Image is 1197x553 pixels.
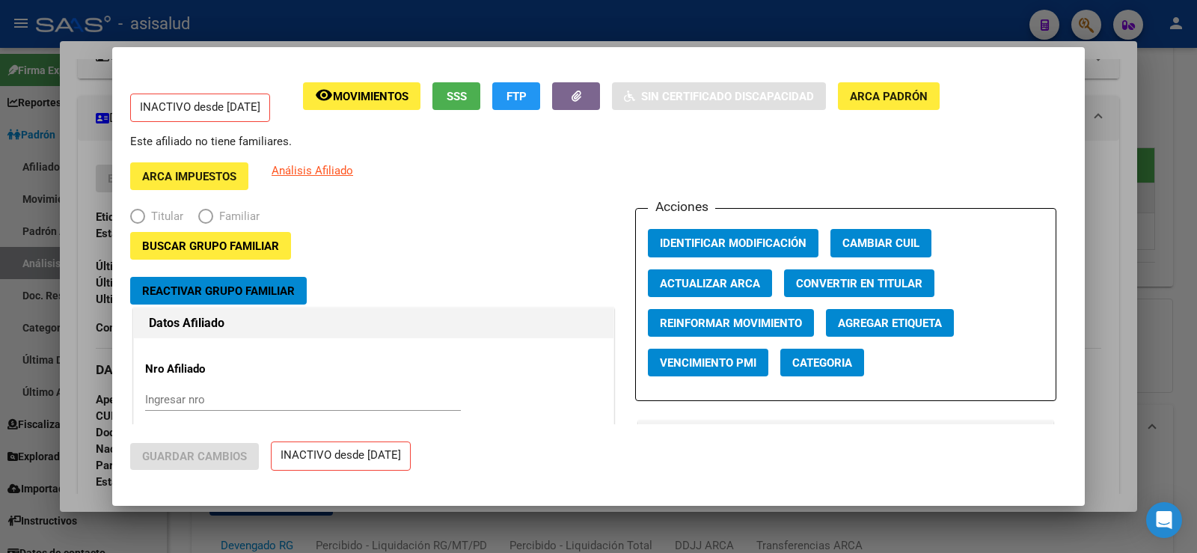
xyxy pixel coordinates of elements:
button: Vencimiento PMI [648,349,768,376]
span: Vencimiento PMI [660,356,756,370]
button: Buscar Grupo Familiar [130,232,291,260]
span: Titular [145,208,183,225]
h3: Acciones [648,197,715,216]
span: Movimientos [333,90,408,103]
button: SSS [432,82,480,110]
mat-icon: remove_red_eye [315,86,333,104]
button: Guardar Cambios [130,443,259,470]
button: Convertir en Titular [784,269,934,297]
span: Buscar Grupo Familiar [142,239,279,253]
span: SSS [447,90,467,103]
span: Guardar Cambios [142,450,247,463]
span: Categoria [792,356,852,370]
button: Reactivar Grupo Familiar [130,277,307,305]
button: ARCA Impuestos [130,162,248,190]
button: Agregar Etiqueta [826,309,954,337]
span: Identificar Modificación [660,237,806,251]
p: Este afiliado no tiene familiares. [130,133,292,150]
button: Sin Certificado Discapacidad [612,82,826,110]
h1: Datos Afiliado [149,314,598,332]
span: Sin Certificado Discapacidad [641,90,814,103]
span: Convertir en Titular [796,277,922,290]
div: Open Intercom Messenger [1146,502,1182,538]
span: ARCA Impuestos [142,170,236,183]
button: Movimientos [303,82,420,110]
button: Identificar Modificación [648,229,818,257]
button: Reinformar Movimiento [648,309,814,337]
button: Actualizar ARCA [648,269,772,297]
p: Nro Afiliado [145,361,282,378]
span: Reactivar Grupo Familiar [142,284,295,298]
span: Familiar [213,208,260,225]
span: Actualizar ARCA [660,277,760,290]
button: Cambiar CUIL [830,229,931,257]
span: FTP [506,90,527,103]
span: Análisis Afiliado [272,164,353,177]
p: INACTIVO desde [DATE] [130,94,270,123]
p: INACTIVO desde [DATE] [271,442,411,471]
span: Agregar Etiqueta [838,317,942,330]
mat-radio-group: Elija una opción [130,213,275,226]
button: FTP [492,82,540,110]
span: Cambiar CUIL [842,237,919,251]
button: Categoria [780,349,864,376]
span: Reinformar Movimiento [660,317,802,330]
button: ARCA Padrón [838,82,940,110]
span: ARCA Padrón [850,90,928,103]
